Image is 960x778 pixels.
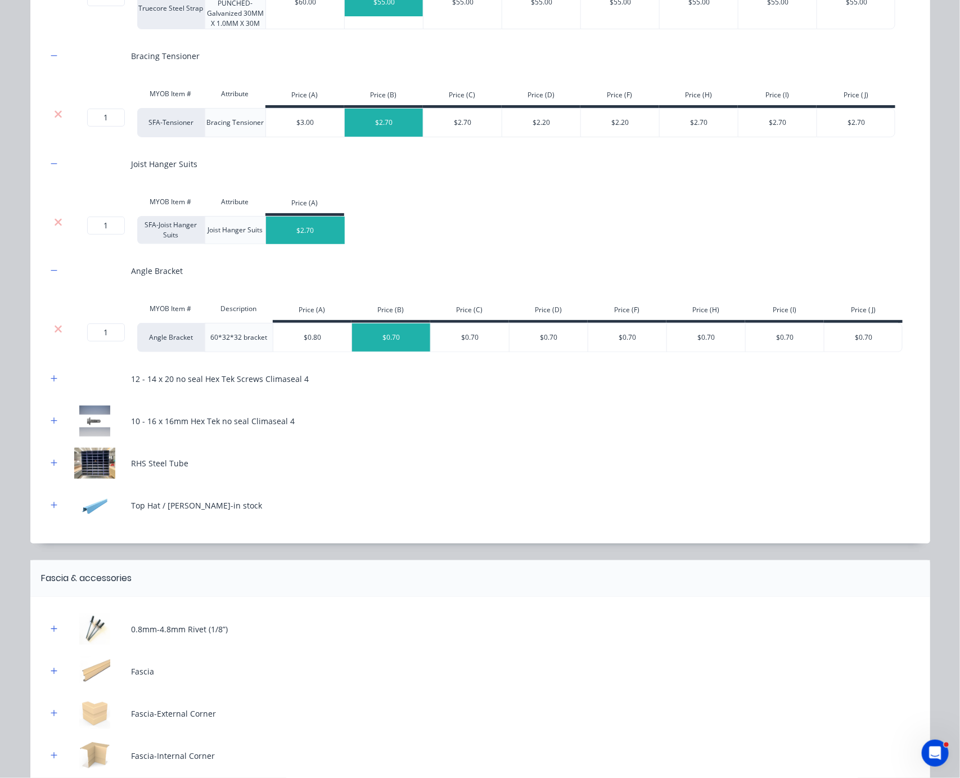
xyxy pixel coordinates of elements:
[824,300,903,323] div: Price (J)
[205,191,266,213] div: Attribute
[352,323,431,352] div: $0.70
[667,323,746,352] div: $0.70
[431,323,510,352] div: $0.70
[502,109,581,137] div: $2.20
[666,300,745,323] div: Price (H)
[738,86,817,108] div: Price (I)
[67,656,123,687] img: Fascia
[67,614,123,645] img: 0.8mm-4.8mm Rivet (1/8”)
[266,217,345,245] div: $2.70
[137,298,205,320] div: MYOB Item #
[132,750,215,762] div: Fascia-Internal Corner
[430,300,509,323] div: Price (C)
[265,86,344,108] div: Price (A)
[205,298,273,320] div: Description
[580,86,659,108] div: Price (F)
[588,323,667,352] div: $0.70
[817,109,896,137] div: $2.70
[132,623,228,635] div: 0.8mm-4.8mm Rivet (1/8”)
[137,216,205,244] div: SFA-Joist Hanger Suits
[273,300,351,323] div: Price (A)
[132,158,198,170] div: Joist Hanger Suits
[67,490,123,521] img: Top Hat / Batten-in stock
[922,740,949,767] iframe: Intercom live chat
[87,323,125,341] input: ?
[205,323,273,352] div: 60*32*32 bracket
[67,740,123,771] img: Fascia-Internal Corner
[132,415,295,427] div: 10 - 16 x 16mm Hex Tek no seal Climaseal 4
[137,191,205,213] div: MYOB Item #
[423,109,502,137] div: $2.70
[345,109,423,137] div: $2.70
[132,708,217,719] div: Fascia-External Corner
[423,86,502,108] div: Price (C)
[67,406,123,437] img: 10 - 16 x 16mm Hex Tek no seal Climaseal 4
[745,300,824,323] div: Price (I)
[273,323,352,352] div: $0.80
[132,500,263,511] div: Top Hat / [PERSON_NAME]-in stock
[824,323,903,352] div: $0.70
[132,457,189,469] div: RHS Steel Tube
[67,448,123,479] img: RHS Steel Tube
[817,86,895,108] div: Price (J)
[344,86,423,108] div: Price (B)
[42,572,132,585] div: Fascia & accessories
[87,217,125,235] input: ?
[87,109,125,127] input: ?
[659,86,738,108] div: Price (H)
[746,323,824,352] div: $0.70
[205,108,266,137] div: Bracing Tensioner
[510,323,588,352] div: $0.70
[137,83,205,105] div: MYOB Item #
[205,83,266,105] div: Attribute
[266,109,345,137] div: $3.00
[205,216,266,244] div: Joist Hanger Suits
[351,300,430,323] div: Price (B)
[137,323,205,352] div: Angle Bracket
[660,109,738,137] div: $2.70
[581,109,660,137] div: $2.20
[132,665,155,677] div: Fascia
[509,300,588,323] div: Price (D)
[137,108,205,137] div: SFA-Tensioner
[502,86,580,108] div: Price (D)
[738,109,817,137] div: $2.70
[588,300,666,323] div: Price (F)
[67,698,123,729] img: Fascia-External Corner
[132,265,183,277] div: Angle Bracket
[265,194,344,216] div: Price (A)
[132,373,309,385] div: 12 - 14 x 20 no seal Hex Tek Screws Climaseal 4
[132,50,200,62] div: Bracing Tensioner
